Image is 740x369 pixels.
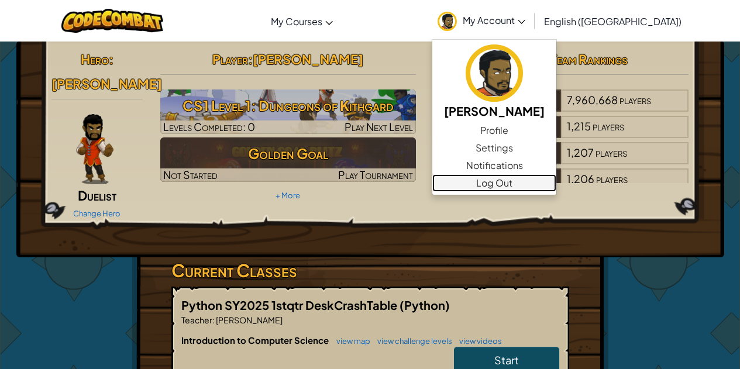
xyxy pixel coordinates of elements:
a: Log Out [432,174,556,192]
a: Notifications [432,157,556,174]
span: players [596,146,627,159]
span: Play Tournament [338,168,413,181]
a: [PERSON_NAME]1,215players [433,127,689,140]
span: My Account [463,14,525,26]
a: Settings [432,139,556,157]
span: My Courses [271,15,322,27]
span: players [619,93,651,106]
h3: Current Classes [171,257,569,284]
span: Levels Completed: 0 [163,120,255,133]
span: Python SY2025 1stqtr DeskCrashTable [181,298,400,312]
span: Teacher [181,315,212,325]
a: + More [276,191,300,200]
span: (Python) [400,298,450,312]
h3: CS1 Level 1: Dungeons of Kithgard [160,92,416,119]
span: 7,960,668 [567,93,618,106]
a: Durango Transitional Learning Center1,206players [433,180,689,193]
span: 1,215 [567,119,591,133]
span: Start [494,353,519,367]
img: Golden Goal [160,137,416,182]
span: : [248,51,253,67]
span: Introduction to Computer Science [181,334,331,346]
span: Duelist [78,187,116,204]
img: avatar [438,12,457,31]
span: [PERSON_NAME] [51,75,162,92]
a: English ([GEOGRAPHIC_DATA]) [538,5,687,37]
span: 1,207 [567,146,594,159]
span: Not Started [163,168,218,181]
a: My Courses [265,5,339,37]
img: duelist-pose.png [76,114,113,184]
span: players [596,172,628,185]
a: Profile [432,122,556,139]
a: My Account [432,2,531,39]
a: view challenge levels [371,336,452,346]
span: AI League Team Rankings [495,51,628,67]
span: English ([GEOGRAPHIC_DATA]) [544,15,682,27]
span: Notifications [466,158,523,173]
h5: [PERSON_NAME] [444,102,545,120]
img: CS1 Level 1: Dungeons of Kithgard [160,89,416,134]
a: view videos [453,336,502,346]
a: [PERSON_NAME] [432,43,556,122]
span: [PERSON_NAME] [253,51,363,67]
span: : [212,315,215,325]
a: [GEOGRAPHIC_DATA] (4234)1,207players [433,153,689,167]
h3: Golden Goal [160,140,416,167]
a: Change Hero [73,209,121,218]
a: view map [331,336,370,346]
span: players [593,119,624,133]
img: CodeCombat logo [61,9,164,33]
a: Golden GoalNot StartedPlay Tournament [160,137,416,182]
span: : [109,51,113,67]
span: [PERSON_NAME] [215,315,283,325]
span: 1,206 [567,172,594,185]
a: World7,960,668players [433,101,689,114]
span: Hero [81,51,109,67]
img: avatar [466,44,523,102]
span: Play Next Level [345,120,413,133]
a: Play Next Level [160,89,416,134]
span: Player [212,51,248,67]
